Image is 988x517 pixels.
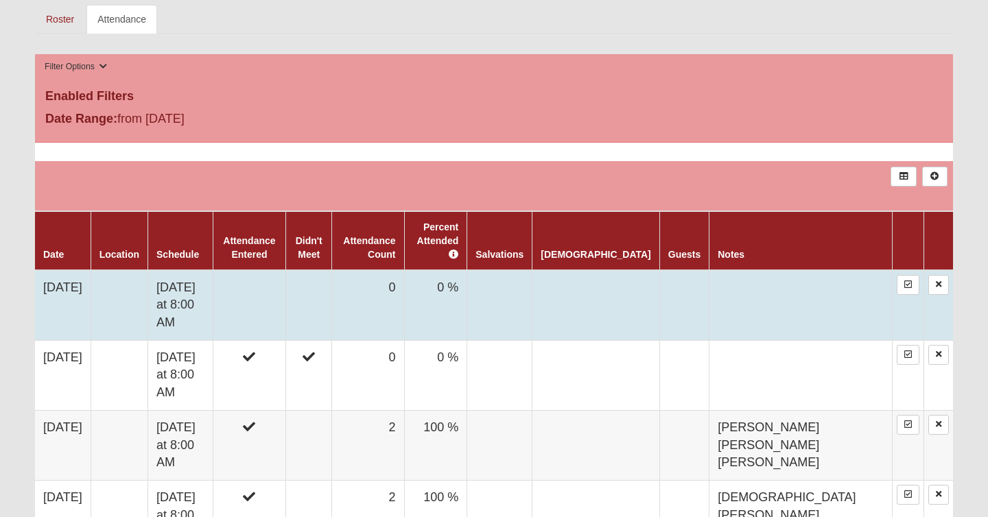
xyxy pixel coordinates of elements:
td: [DATE] [35,410,91,480]
a: Location [99,249,139,260]
a: Enter Attendance [897,275,919,295]
a: Enter Attendance [897,415,919,435]
th: [DEMOGRAPHIC_DATA] [532,211,659,270]
a: Enter Attendance [897,345,919,365]
a: Percent Attended [417,221,459,260]
a: Delete [928,485,949,505]
th: Salvations [467,211,532,270]
a: Roster [35,5,85,34]
td: [DATE] at 8:00 AM [148,410,213,480]
td: 0 % [404,340,467,410]
a: Delete [928,275,949,295]
td: 0 % [404,270,467,341]
th: Guests [659,211,709,270]
a: Export to Excel [891,167,916,187]
a: Attendance [86,5,157,34]
td: 2 [332,410,404,480]
a: Didn't Meet [296,235,322,260]
a: Attendance Count [343,235,395,260]
h4: Enabled Filters [45,89,943,104]
button: Filter Options [40,60,111,74]
td: 0 [332,270,404,341]
a: Delete [928,345,949,365]
div: from [DATE] [35,110,341,132]
td: [DATE] at 8:00 AM [148,270,213,341]
td: [DATE] [35,270,91,341]
a: Attendance Entered [223,235,275,260]
a: Alt+N [922,167,948,187]
td: [DATE] at 8:00 AM [148,340,213,410]
a: Date [43,249,64,260]
td: [DATE] [35,340,91,410]
td: 100 % [404,410,467,480]
a: Schedule [156,249,199,260]
a: Enter Attendance [897,485,919,505]
td: 0 [332,340,404,410]
a: Delete [928,415,949,435]
td: [PERSON_NAME] [PERSON_NAME] [PERSON_NAME] [709,410,893,480]
a: Notes [718,249,744,260]
label: Date Range: [45,110,117,128]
